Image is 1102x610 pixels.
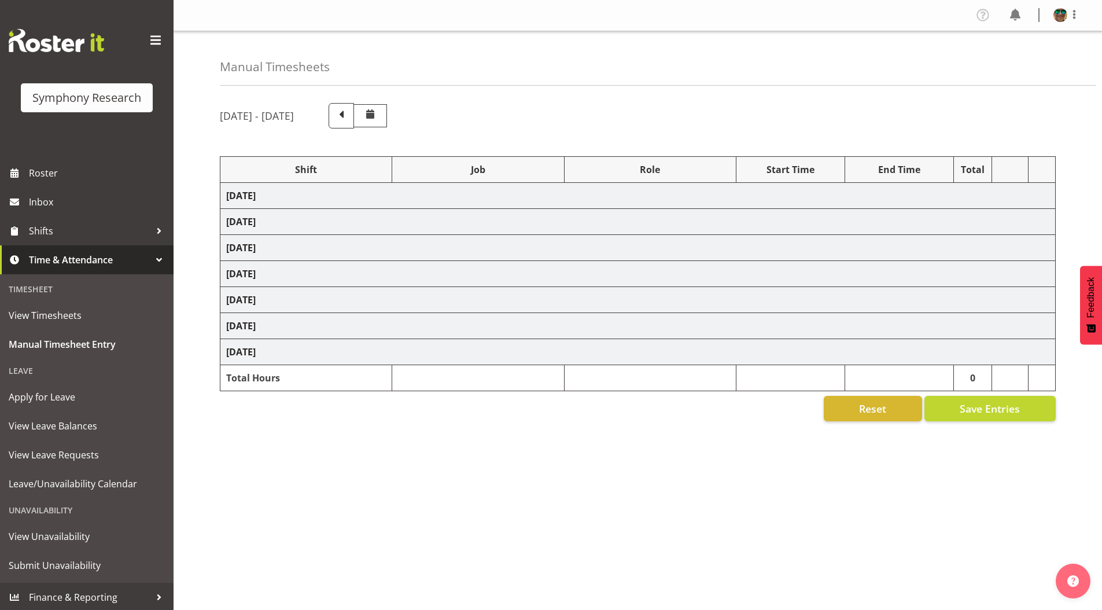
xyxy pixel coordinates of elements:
span: Finance & Reporting [29,589,150,606]
span: View Unavailability [9,528,165,545]
a: View Leave Balances [3,411,171,440]
div: Total [960,163,986,177]
span: Time & Attendance [29,251,150,269]
div: Job [398,163,558,177]
a: Leave/Unavailability Calendar [3,469,171,498]
span: View Leave Requests [9,446,165,464]
a: Manual Timesheet Entry [3,330,171,359]
span: View Leave Balances [9,417,165,435]
td: [DATE] [220,235,1056,261]
span: Reset [859,401,886,416]
span: Submit Unavailability [9,557,165,574]
td: 0 [953,365,992,391]
button: Save Entries [924,396,1056,421]
td: [DATE] [220,287,1056,313]
div: Start Time [742,163,839,177]
a: Submit Unavailability [3,551,171,580]
div: Symphony Research [32,89,141,106]
td: [DATE] [220,183,1056,209]
img: Rosterit website logo [9,29,104,52]
td: [DATE] [220,209,1056,235]
h4: Manual Timesheets [220,60,330,74]
span: Feedback [1086,277,1096,318]
img: said-a-husainf550afc858a57597b0cc8f557ce64376.png [1053,8,1067,22]
button: Reset [824,396,922,421]
span: Inbox [29,193,168,211]
div: Role [570,163,730,177]
div: Timesheet [3,277,171,301]
span: Save Entries [960,401,1020,416]
td: [DATE] [220,261,1056,287]
button: Feedback - Show survey [1080,266,1102,344]
span: Manual Timesheet Entry [9,336,165,353]
a: View Timesheets [3,301,171,330]
div: End Time [851,163,948,177]
span: Roster [29,164,168,182]
a: Apply for Leave [3,383,171,411]
span: Leave/Unavailability Calendar [9,475,165,493]
a: View Unavailability [3,522,171,551]
td: [DATE] [220,313,1056,339]
td: Total Hours [220,365,392,391]
a: View Leave Requests [3,440,171,469]
div: Shift [226,163,386,177]
td: [DATE] [220,339,1056,365]
div: Leave [3,359,171,383]
h5: [DATE] - [DATE] [220,109,294,122]
img: help-xxl-2.png [1067,575,1079,587]
span: View Timesheets [9,307,165,324]
div: Unavailability [3,498,171,522]
span: Apply for Leave [9,388,165,406]
span: Shifts [29,222,150,240]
